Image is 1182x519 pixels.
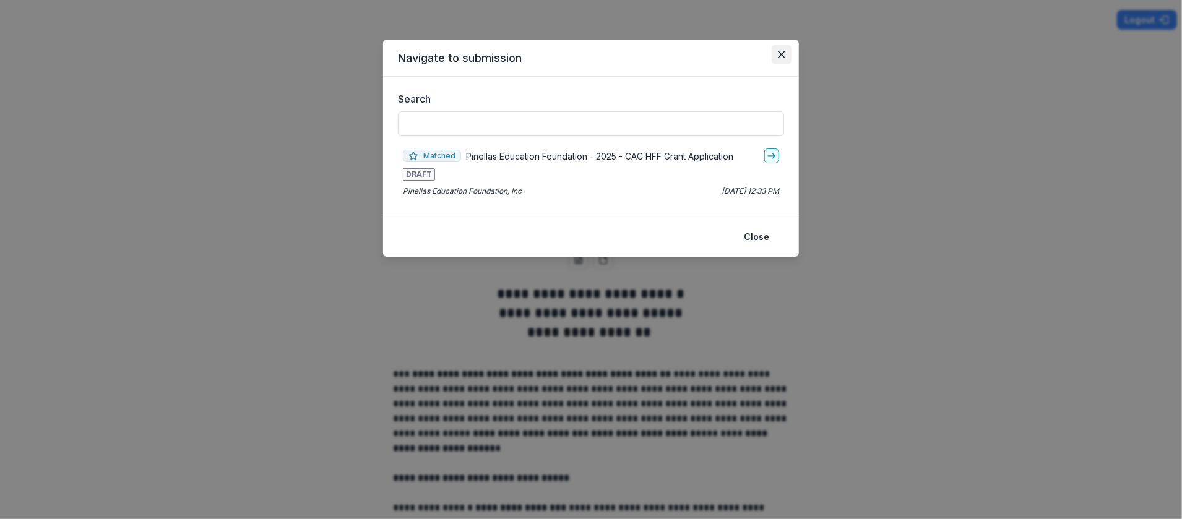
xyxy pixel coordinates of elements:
[403,150,461,162] span: Matched
[466,150,733,163] p: Pinellas Education Foundation - 2025 - CAC HFF Grant Application
[398,92,777,106] label: Search
[383,40,799,77] header: Navigate to submission
[764,148,779,163] a: go-to
[403,186,522,197] p: Pinellas Education Foundation, Inc
[772,45,792,64] button: Close
[736,227,777,247] button: Close
[722,186,779,197] p: [DATE] 12:33 PM
[403,168,435,181] span: DRAFT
